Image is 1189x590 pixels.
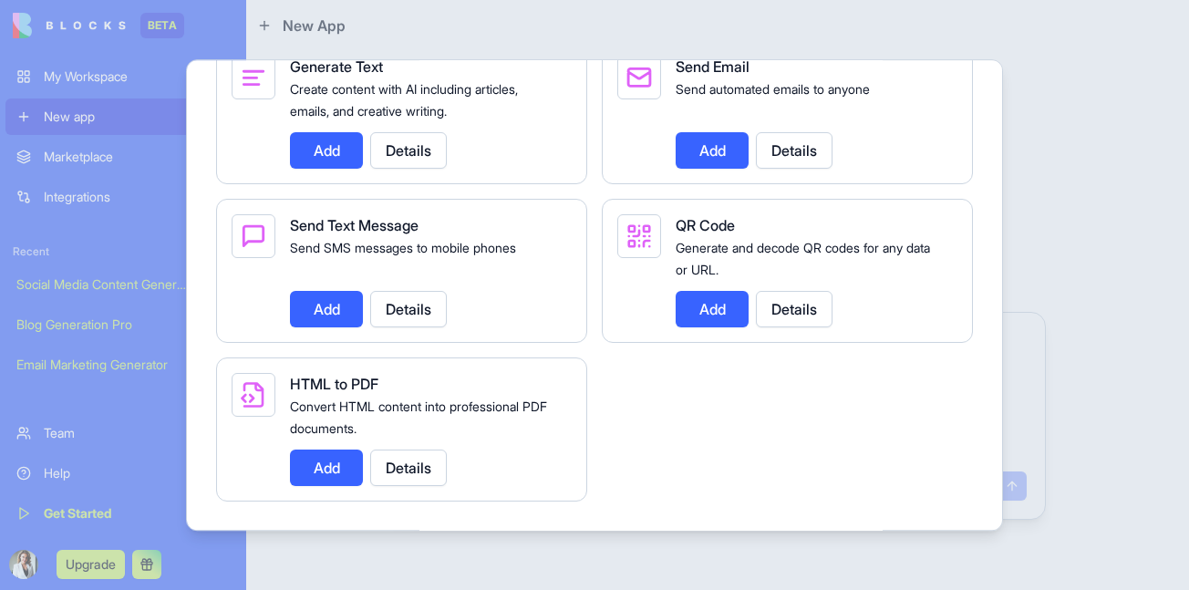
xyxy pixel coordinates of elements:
[370,450,447,486] button: Details
[676,81,870,97] span: Send automated emails to anyone
[370,132,447,169] button: Details
[290,216,419,234] span: Send Text Message
[290,132,363,169] button: Add
[320,7,353,40] div: Close
[15,105,350,230] div: Shelly says…
[12,7,47,42] button: go back
[290,450,363,486] button: Add
[676,291,749,327] button: Add
[290,57,383,76] span: Generate Text
[676,216,735,234] span: QR Code
[370,291,447,327] button: Details
[290,291,363,327] button: Add
[29,116,284,134] div: Hey [PERSON_NAME]
[676,57,750,76] span: Send Email
[15,105,299,190] div: Hey [PERSON_NAME]Welcome to Blocks 🙌 I'm here if you have any questions!Shelly • 4h ago
[116,509,130,523] button: Start recording
[290,399,547,436] span: Convert HTML content into professional PDF documents.
[87,509,101,523] button: Upload attachment
[290,81,518,119] span: Create content with AI including articles, emails, and creative writing.
[676,132,749,169] button: Add
[290,375,378,393] span: HTML to PDF
[52,10,81,39] img: Profile image for Shelly
[285,7,320,42] button: Home
[756,291,832,327] button: Details
[676,240,930,277] span: Generate and decode QR codes for any data or URL.
[16,471,349,502] textarea: Message…
[29,143,284,179] div: Welcome to Blocks 🙌 I'm here if you have any questions!
[28,509,43,523] button: Emoji picker
[88,9,132,23] h1: Shelly
[313,502,342,531] button: Send a message…
[57,509,72,523] button: Gif picker
[290,240,516,255] span: Send SMS messages to mobile phones
[88,23,125,41] p: Active
[756,132,832,169] button: Details
[29,193,115,204] div: Shelly • 4h ago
